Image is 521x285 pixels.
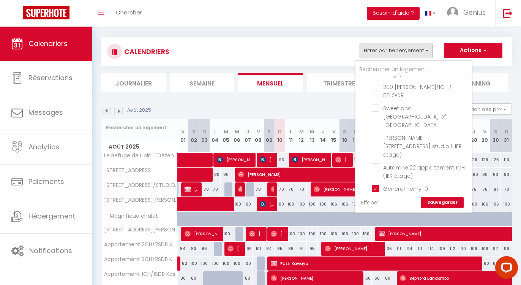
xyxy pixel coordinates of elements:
[231,256,242,271] div: 100
[339,119,350,153] th: 16
[296,119,307,153] th: 12
[332,128,336,135] abbr: V
[339,197,350,211] div: 106
[469,182,479,196] div: 75
[421,197,464,208] a: Sauvegarder
[242,119,253,153] th: 07
[290,128,292,135] abbr: L
[275,197,285,211] div: 100
[350,119,361,153] th: 17
[328,197,339,211] div: 106
[210,182,221,196] div: 70
[490,242,501,256] div: 97
[354,128,357,135] abbr: D
[210,119,221,153] th: 04
[490,182,501,196] div: 81
[103,212,160,220] span: Magnifique chalet
[469,197,479,211] div: 100
[382,242,393,256] div: 106
[188,242,199,256] div: 83
[285,182,296,196] div: 70
[436,242,447,256] div: 109
[479,182,490,196] div: 78
[122,43,169,60] h3: CALENDRIERS
[314,182,360,196] span: [PERSON_NAME]
[102,141,177,152] span: Août 2025
[28,177,64,186] span: Paiements
[501,197,512,211] div: 100
[242,242,253,256] div: 99
[469,153,479,167] div: 126
[292,152,327,167] span: [PERSON_NAME]
[501,168,512,182] div: 80
[463,8,486,17] span: Genius
[185,182,199,196] span: [PERSON_NAME]
[479,168,490,182] div: 80
[325,241,381,256] span: [PERSON_NAME]
[221,119,231,153] th: 05
[235,128,239,135] abbr: M
[242,256,253,271] div: 100
[199,119,210,153] th: 03
[249,226,263,241] span: [PERSON_NAME]
[246,128,249,135] abbr: J
[192,128,196,135] abbr: S
[275,182,285,196] div: 70
[271,182,274,196] span: [PERSON_NAME]
[224,128,228,135] abbr: M
[404,242,415,256] div: 114
[23,6,69,19] img: Super Booking
[350,197,361,211] div: 100
[178,119,188,153] th: 01
[296,242,307,256] div: 91
[238,73,303,92] li: Mensuel
[501,182,512,196] div: 70
[501,153,512,167] div: 113
[307,227,317,241] div: 100
[103,242,179,247] span: Appartement 2CH/2SDB Kasa-vubu 3A
[253,242,264,256] div: 101
[210,256,221,271] div: 100
[447,7,458,18] img: ...
[318,197,328,211] div: 100
[29,246,72,255] span: Notifications
[483,128,486,135] abbr: V
[275,119,285,153] th: 10
[267,128,271,135] abbr: S
[217,152,252,167] span: [PERSON_NAME]
[361,198,379,207] a: Effacer
[296,227,307,241] div: 100
[285,227,296,241] div: 100
[253,182,264,196] div: 70
[103,168,153,173] span: [STREET_ADDRESS]
[350,153,361,167] div: 131
[103,153,179,158] span: Le Refuge de Libin . "Détente &nature "
[444,43,502,58] button: Actions
[28,73,73,82] span: Réservations
[116,8,142,16] span: Chercher
[415,242,425,256] div: 111
[257,128,260,135] abbr: V
[202,128,206,135] abbr: D
[479,153,490,167] div: 129
[296,182,307,196] div: 70
[253,119,264,153] th: 08
[469,242,479,256] div: 109
[360,43,433,58] button: Filtrer par hébergement
[469,168,479,182] div: 80
[238,167,358,182] span: [PERSON_NAME]
[28,39,68,48] span: Calendriers
[425,242,436,256] div: 114
[501,119,512,153] th: 31
[458,242,469,256] div: 110
[264,119,275,153] th: 09
[393,242,404,256] div: 111
[490,153,501,167] div: 125
[367,7,420,20] button: Besoin d'aide ?
[501,242,512,256] div: 96
[199,242,210,256] div: 86
[221,256,231,271] div: 100
[494,128,497,135] abbr: S
[490,168,501,182] div: 80
[343,128,346,135] abbr: S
